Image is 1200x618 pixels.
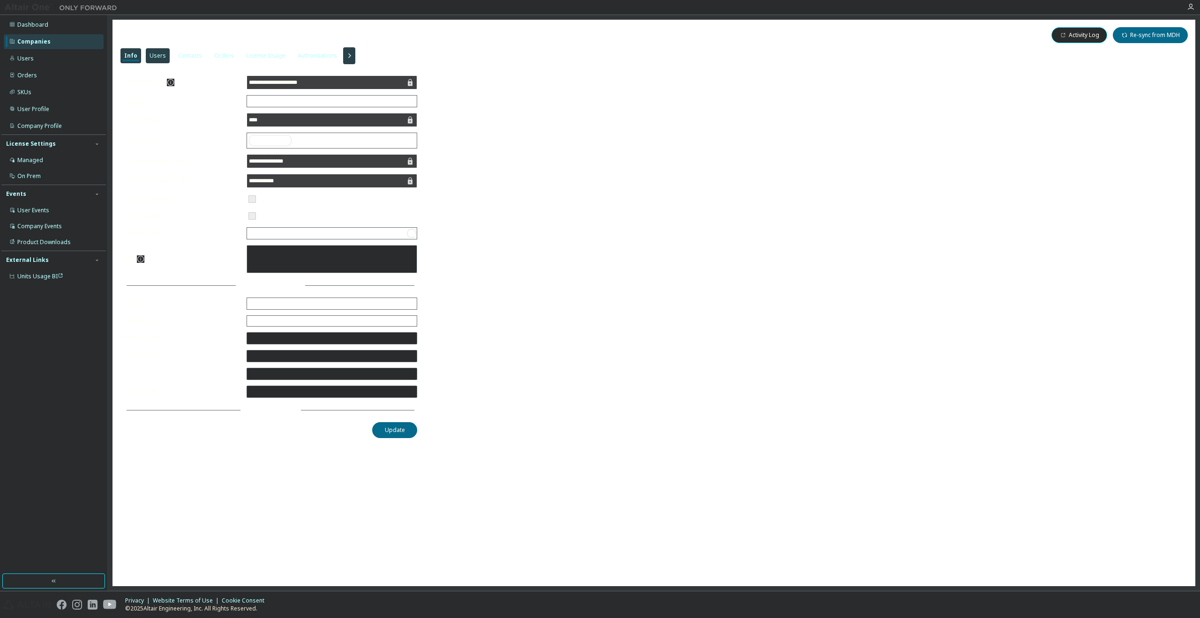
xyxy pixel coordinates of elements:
[6,256,49,264] div: External Links
[124,137,241,144] label: Subsidiaries
[124,116,241,124] label: MDH Subsidary
[247,298,307,309] div: [GEOGRAPHIC_DATA]
[1051,27,1107,43] button: Activity Log
[124,370,241,378] label: City
[17,207,49,214] div: User Events
[1113,27,1188,43] button: Re-sync from MDH
[247,96,417,107] div: Commercial
[124,300,241,307] label: Country
[6,190,26,198] div: Events
[372,422,417,438] button: Update
[6,140,56,148] div: License Settings
[124,317,241,325] label: State/Province
[167,79,174,86] button: information
[17,223,62,230] div: Company Events
[241,281,292,289] span: Address Details
[17,156,43,164] div: Managed
[124,230,241,237] label: Channel Partner
[124,79,241,86] label: Company Name
[124,388,241,395] label: Postal Code
[247,228,417,239] div: Loading...
[214,52,234,60] div: Orders
[247,133,417,148] div: solidThinking
[298,52,337,60] div: Authorizations
[17,272,63,280] span: Units Usage BI
[124,177,241,185] label: Account Manager Name
[17,89,31,96] div: SKUs
[17,21,48,29] div: Dashboard
[3,600,51,610] img: altair_logo.svg
[118,29,257,42] span: Flowserve Corporation - 48771
[17,172,41,180] div: On Prem
[125,604,270,612] p: © 2025 Altair Engineering, Inc. All Rights Reserved.
[17,72,37,79] div: Orders
[124,212,241,220] label: Self-managed
[125,597,153,604] div: Privacy
[124,195,241,203] label: Is Channel Partner
[57,600,67,610] img: facebook.svg
[124,97,241,105] label: Category
[247,298,417,309] div: [GEOGRAPHIC_DATA]
[124,255,137,263] label: Note
[222,597,270,604] div: Cookie Consent
[17,105,49,113] div: User Profile
[17,55,34,62] div: Users
[246,406,288,414] span: More Details
[124,352,241,360] label: Address Line 2
[17,38,51,45] div: Companies
[5,3,122,12] img: Altair One
[124,157,241,165] label: Account Manager Email
[150,52,166,60] div: Users
[178,52,202,60] div: Contacts
[103,600,117,610] img: youtube.svg
[124,52,137,60] div: Info
[246,52,285,60] div: License Usage
[124,335,241,342] label: Address Line 1
[17,122,62,130] div: Company Profile
[72,600,82,610] img: instagram.svg
[247,96,283,106] div: Commercial
[88,600,97,610] img: linkedin.svg
[249,135,292,146] div: solidThinking
[249,230,275,237] div: Loading...
[137,255,144,263] button: information
[17,238,71,246] div: Product Downloads
[153,597,222,604] div: Website Terms of Use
